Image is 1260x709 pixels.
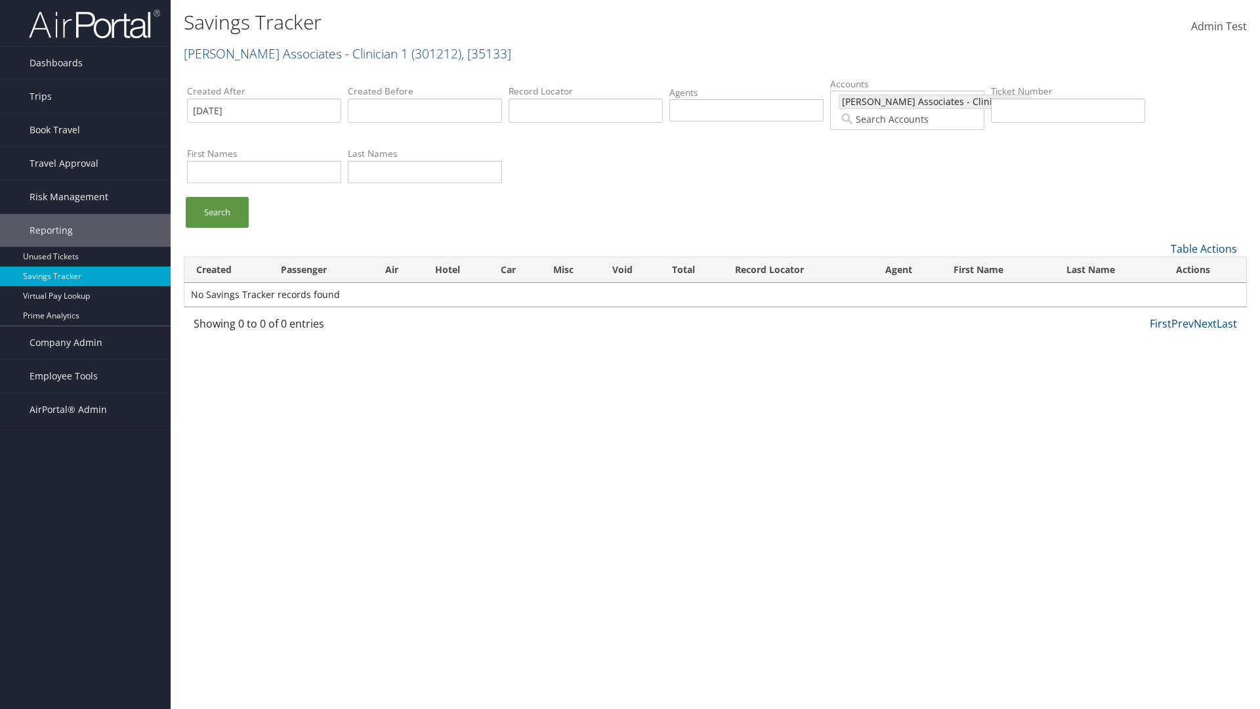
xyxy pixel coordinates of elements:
a: Next [1194,316,1217,331]
span: Reporting [30,214,73,247]
a: [PERSON_NAME] Associates - Clinician 1 [184,45,511,62]
span: Admin Test [1191,19,1247,33]
a: First [1150,316,1171,331]
span: Book Travel [30,114,80,146]
span: , [ 35133 ] [461,45,511,62]
span: [PERSON_NAME] Associates - Clinician 1 [839,95,1018,108]
th: Last Name [1055,257,1165,283]
label: Record Locator [509,85,663,98]
th: Created: activate to sort column ascending [184,257,269,283]
th: Car [489,257,541,283]
span: AirPortal® Admin [30,393,107,426]
label: Agents [669,86,824,99]
span: ( 301212 ) [411,45,461,62]
td: No Savings Tracker records found [184,283,1246,307]
th: Hotel [423,257,489,283]
span: Trips [30,80,52,113]
th: Total [660,257,723,283]
span: Company Admin [30,326,102,359]
label: First Names [187,147,341,160]
th: First Name [942,257,1055,283]
th: Air [373,257,423,283]
label: Ticket Number [991,85,1145,98]
div: Showing 0 to 0 of 0 entries [194,316,440,338]
th: Record Locator: activate to sort column ascending [723,257,873,283]
th: Passenger [269,257,374,283]
h1: Savings Tracker [184,9,892,36]
a: Last [1217,316,1237,331]
label: Accounts [830,77,984,91]
span: Travel Approval [30,147,98,180]
span: Dashboards [30,47,83,79]
a: Prev [1171,316,1194,331]
span: Risk Management [30,181,108,213]
a: Search [186,197,249,228]
input: Search Accounts [839,112,975,125]
img: airportal-logo.png [29,9,160,39]
th: Void [600,257,660,283]
th: Agent: activate to sort column descending [873,257,942,283]
label: Created Before [348,85,502,98]
th: Misc [541,257,601,283]
a: Table Actions [1171,242,1237,256]
a: Admin Test [1191,7,1247,47]
label: Created After [187,85,341,98]
th: Actions [1164,257,1246,283]
span: Employee Tools [30,360,98,393]
label: Last Names [348,147,502,160]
